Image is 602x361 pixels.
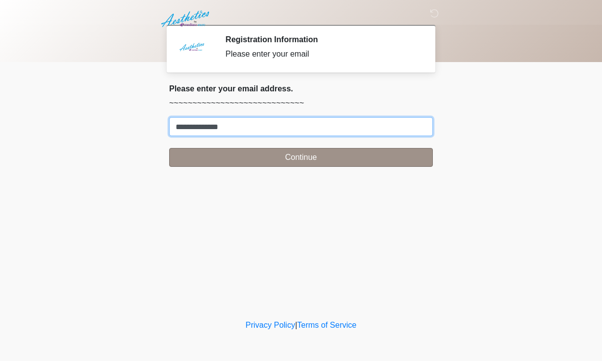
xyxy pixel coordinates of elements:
[246,321,296,329] a: Privacy Policy
[169,84,433,93] h2: Please enter your email address.
[159,7,213,30] img: Aesthetics by Emediate Cure Logo
[225,35,418,44] h2: Registration Information
[297,321,356,329] a: Terms of Service
[177,35,206,65] img: Agent Avatar
[295,321,297,329] a: |
[169,97,433,109] p: ~~~~~~~~~~~~~~~~~~~~~~~~~~~~~
[225,48,418,60] div: Please enter your email
[169,148,433,167] button: Continue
